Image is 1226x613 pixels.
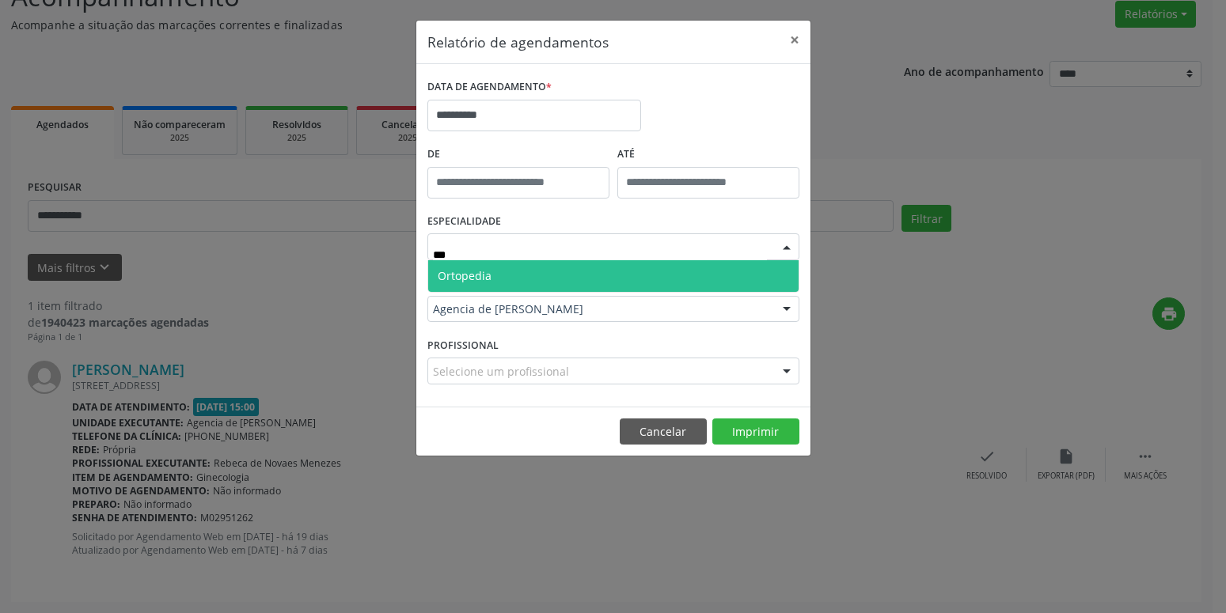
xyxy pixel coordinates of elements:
label: PROFISSIONAL [427,333,499,358]
button: Imprimir [712,418,799,445]
button: Cancelar [620,418,707,445]
label: ATÉ [617,142,799,167]
span: Agencia de [PERSON_NAME] [433,301,767,317]
label: De [427,142,609,167]
button: Close [779,21,810,59]
h5: Relatório de agendamentos [427,32,609,52]
span: Selecione um profissional [433,363,569,380]
label: DATA DE AGENDAMENTO [427,75,552,100]
span: Ortopedia [438,268,492,283]
label: ESPECIALIDADE [427,210,501,234]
